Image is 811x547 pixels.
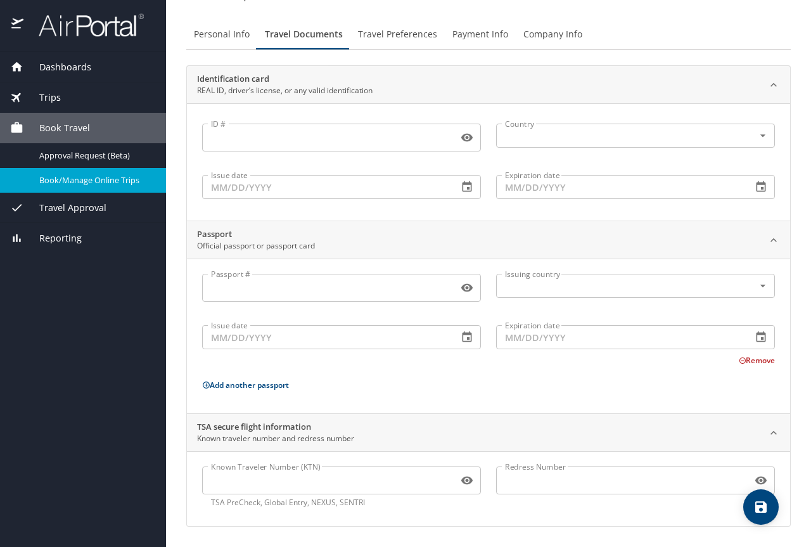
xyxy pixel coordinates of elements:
span: Reporting [23,231,82,245]
div: Identification cardREAL ID, driver’s license, or any valid identification [187,66,790,104]
div: PassportOfficial passport or passport card [187,221,790,259]
h2: TSA secure flight information [197,421,354,434]
button: Add another passport [202,380,289,390]
div: TSA secure flight informationKnown traveler number and redress number [187,451,790,526]
span: Approval Request (Beta) [39,150,151,162]
p: Known traveler number and redress number [197,433,354,444]
img: icon-airportal.png [11,13,25,37]
button: save [743,489,779,525]
p: Official passport or passport card [197,240,315,252]
div: TSA secure flight informationKnown traveler number and redress number [187,414,790,452]
input: MM/DD/YYYY [496,175,742,199]
span: Trips [23,91,61,105]
span: Travel Preferences [358,27,437,42]
span: Travel Documents [265,27,343,42]
span: Company Info [523,27,582,42]
span: Payment Info [452,27,508,42]
div: PassportOfficial passport or passport card [187,259,790,413]
input: MM/DD/YYYY [202,175,448,199]
span: Dashboards [23,60,91,74]
img: airportal-logo.png [25,13,144,37]
button: Open [755,128,770,143]
p: REAL ID, driver’s license, or any valid identification [197,85,373,96]
h2: Identification card [197,73,373,86]
p: TSA PreCheck, Global Entry, NEXUS, SENTRI [211,497,472,508]
button: Remove [739,355,775,366]
span: Personal Info [194,27,250,42]
div: Identification cardREAL ID, driver’s license, or any valid identification [187,103,790,221]
span: Book/Manage Online Trips [39,174,151,186]
span: Travel Approval [23,201,106,215]
input: MM/DD/YYYY [496,325,742,349]
h2: Passport [197,228,315,241]
span: Book Travel [23,121,90,135]
input: MM/DD/YYYY [202,325,448,349]
button: Open [755,278,770,293]
div: Profile [186,19,791,49]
